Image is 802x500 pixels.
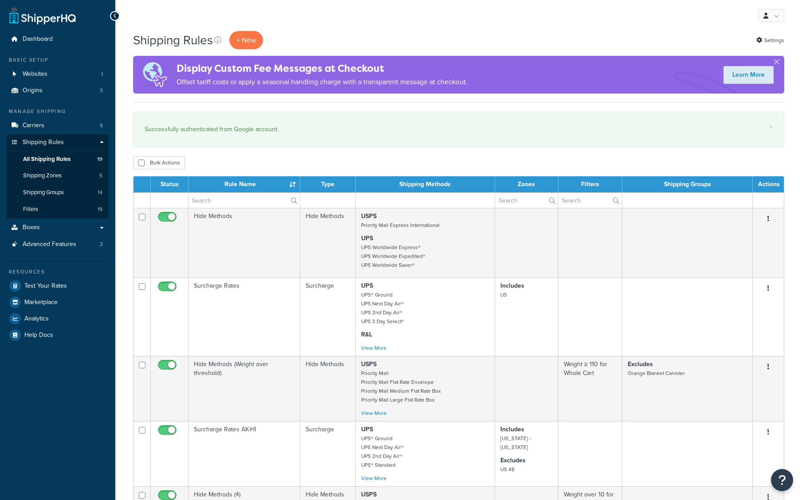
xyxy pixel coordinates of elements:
td: Surcharge [300,277,356,356]
a: Settings [756,34,784,47]
p: + New [229,31,263,49]
strong: R&L [361,330,372,339]
span: 19 [98,206,102,213]
a: Help Docs [7,327,109,343]
span: Help Docs [24,332,53,339]
span: Carriers [23,122,44,129]
small: [US_STATE] - [US_STATE] [500,434,531,451]
li: Shipping Zones [7,168,109,184]
span: Shipping Rules [23,139,64,146]
th: Shipping Groups [622,176,753,192]
th: Status [151,176,189,192]
a: Dashboard [7,31,109,47]
span: All Shipping Rules [23,156,71,163]
small: Priority Mail Priority Mail Flat Rate Envelope Priority Mail Medium Flat Rate Box Priority Mail L... [361,369,441,404]
span: Test Your Rates [24,282,67,290]
th: Filters [558,176,622,192]
span: 14 [98,189,102,196]
strong: USPS [361,211,377,221]
h1: Shipping Rules [133,31,213,49]
a: View More [361,409,387,417]
li: Filters [7,201,109,218]
a: Shipping Rules [7,134,109,151]
input: Search [495,193,558,208]
a: View More [361,474,387,482]
li: Origins [7,82,109,99]
th: Zones [495,176,558,192]
a: Advanced Features 2 [7,236,109,253]
h4: Display Custom Fee Messages at Checkout [177,61,468,76]
strong: USPS [361,490,377,499]
th: Actions [753,176,784,192]
img: duties-banner-06bc72dcb5fe05cb3f9472aba00be2ae8eb53ab6f0d8bb03d382ba314ac3c341.png [133,56,177,94]
small: US [500,291,507,299]
td: Hide Methods [300,356,356,421]
small: UPS Worldwide Express® UPS Worldwide Expedited® UPS Worldwide Saver® [361,243,425,269]
a: Origins 3 [7,82,109,99]
strong: UPS [361,281,373,290]
a: View More [361,344,387,352]
a: Websites 1 [7,66,109,82]
div: Basic Setup [7,56,109,64]
a: Shipping Groups 14 [7,184,109,201]
div: Manage Shipping [7,108,109,115]
td: Surcharge Rates [189,277,300,356]
a: Analytics [7,311,109,327]
strong: Includes [500,281,524,290]
td: Hide Methods (Weight over threshold) [189,356,300,421]
button: Bulk Actions [133,156,185,169]
th: Rule Name : activate to sort column ascending [189,176,300,192]
span: 2 [100,241,103,248]
small: UPS® Ground UPS Next Day Air® UPS 2nd Day Air® UPS® Standard [361,434,404,469]
a: Marketplace [7,294,109,310]
span: 19 [97,156,102,163]
strong: UPS [361,234,373,243]
div: Resources [7,268,109,276]
strong: Excludes [628,359,653,369]
li: All Shipping Rules [7,151,109,168]
div: Successfully authenticated from Google account. [145,123,773,136]
li: Websites [7,66,109,82]
li: Shipping Rules [7,134,109,219]
span: Shipping Groups [23,189,64,196]
strong: Excludes [500,456,526,465]
input: Search [558,193,622,208]
a: Filters 19 [7,201,109,218]
strong: Includes [500,425,524,434]
span: 3 [100,87,103,94]
td: Hide Methods [300,208,356,277]
span: Websites [23,70,47,78]
a: ShipperHQ Home [9,7,76,24]
span: Boxes [23,224,40,231]
span: Origins [23,87,43,94]
span: Marketplace [24,299,58,306]
li: Advanced Features [7,236,109,253]
span: Advanced Features [23,241,76,248]
span: 5 [99,172,102,180]
small: US 48 [500,465,515,473]
small: UPS® Ground UPS Next Day Air® UPS 2nd Day Air® UPS 3 Day Select® [361,291,404,325]
strong: UPS [361,425,373,434]
li: Carriers [7,117,109,134]
span: 5 [100,122,103,129]
th: Shipping Methods [356,176,495,192]
span: Dashboard [23,35,53,43]
a: Boxes [7,219,109,236]
p: Offset tariff costs or apply a seasonal handling charge with a transparent message at checkout. [177,76,468,88]
span: 1 [101,70,103,78]
a: Carriers 5 [7,117,109,134]
td: Weight ≥ 110 for Whole Cart [558,356,622,421]
span: Shipping Zones [23,172,62,180]
td: Surcharge Rates AK-HI [189,421,300,486]
strong: USPS [361,359,377,369]
td: Hide Methods [189,208,300,277]
td: Surcharge [300,421,356,486]
a: Shipping Zones 5 [7,168,109,184]
span: Filters [23,206,38,213]
button: Open Resource Center [771,469,793,491]
li: Shipping Groups [7,184,109,201]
